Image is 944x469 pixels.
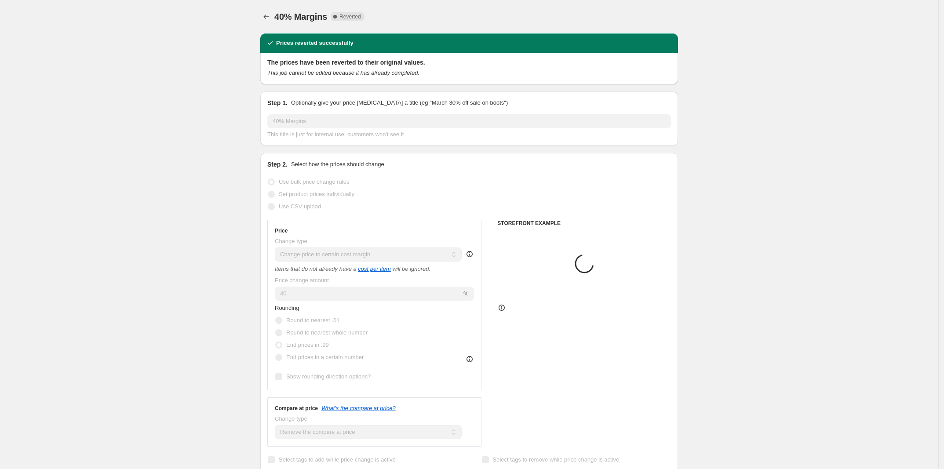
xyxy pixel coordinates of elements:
[291,160,384,169] p: Select how the prices should change
[275,415,307,422] span: Change type
[267,131,404,138] span: This title is just for internal use, customers won't see it
[286,373,371,380] span: Show rounding direction options?
[275,305,299,311] span: Rounding
[286,317,339,324] span: Round to nearest .01
[279,456,396,463] span: Select tags to add while price change is active
[275,227,288,234] h3: Price
[497,220,671,227] h6: STOREFRONT EXAMPLE
[267,98,288,107] h2: Step 1.
[267,160,288,169] h2: Step 2.
[279,203,321,210] span: Use CSV upload
[339,13,361,20] span: Reverted
[291,98,508,107] p: Optionally give your price [MEDICAL_DATA] a title (eg "March 30% off sale on boots")
[279,178,349,185] span: Use bulk price change rules
[275,277,329,284] span: Price change amount
[275,287,462,301] input: 50
[267,58,671,67] h2: The prices have been reverted to their original values.
[465,250,474,258] div: help
[358,265,390,272] a: cost per item
[286,354,364,360] span: End prices in a certain number
[463,290,469,297] span: %
[286,342,329,348] span: End prices in .99
[275,238,307,244] span: Change type
[276,39,354,47] h2: Prices reverted successfully
[275,405,318,412] h3: Compare at price
[267,69,419,76] i: This job cannot be edited because it has already completed.
[275,265,357,272] i: Items that do not already have a
[260,11,273,23] button: Price change jobs
[321,405,396,411] button: What's the compare at price?
[267,114,671,128] input: 30% off holiday sale
[279,191,354,197] span: Set product prices individually
[392,265,430,272] i: will be ignored.
[493,456,620,463] span: Select tags to remove while price change is active
[274,12,327,22] span: 40% Margins
[286,329,368,336] span: Round to nearest whole number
